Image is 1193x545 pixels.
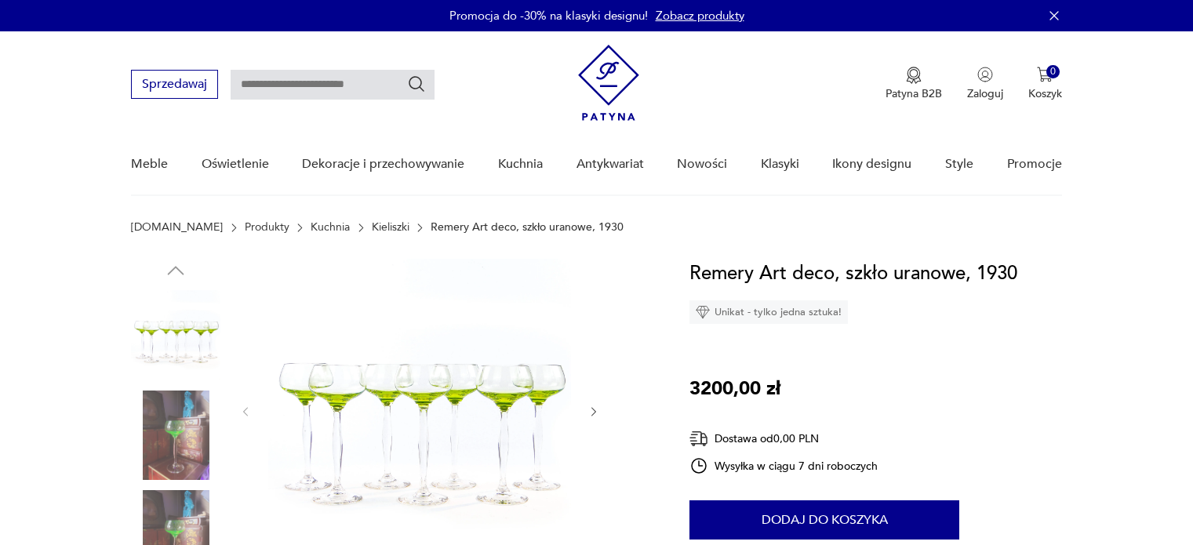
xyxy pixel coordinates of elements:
a: Oświetlenie [202,134,269,194]
a: Nowości [677,134,727,194]
button: 0Koszyk [1028,67,1062,101]
button: Szukaj [407,74,426,93]
button: Sprzedawaj [131,70,218,99]
a: Kieliszki [372,221,409,234]
a: Meble [131,134,168,194]
button: Dodaj do koszyka [689,500,959,540]
a: Promocje [1007,134,1062,194]
a: Produkty [245,221,289,234]
a: Kuchnia [498,134,543,194]
div: 0 [1046,65,1060,78]
a: Ikony designu [832,134,911,194]
button: Zaloguj [967,67,1003,101]
p: Promocja do -30% na klasyki designu! [449,8,648,24]
img: Zdjęcie produktu Remery Art deco, szkło uranowe, 1930 [131,290,220,380]
a: Ikona medaluPatyna B2B [886,67,942,101]
p: Koszyk [1028,86,1062,101]
p: Patyna B2B [886,86,942,101]
a: Klasyki [761,134,799,194]
a: Kuchnia [311,221,350,234]
a: Antykwariat [576,134,644,194]
p: 3200,00 zł [689,374,780,404]
img: Zdjęcie produktu Remery Art deco, szkło uranowe, 1930 [131,391,220,480]
img: Ikona medalu [906,67,922,84]
a: Dekoracje i przechowywanie [302,134,464,194]
div: Dostawa od 0,00 PLN [689,429,878,449]
h1: Remery Art deco, szkło uranowe, 1930 [689,259,1017,289]
button: Patyna B2B [886,67,942,101]
img: Ikona dostawy [689,429,708,449]
img: Ikona diamentu [696,305,710,319]
div: Unikat - tylko jedna sztuka! [689,300,848,324]
p: Remery Art deco, szkło uranowe, 1930 [431,221,624,234]
a: Sprzedawaj [131,80,218,91]
p: Zaloguj [967,86,1003,101]
img: Patyna - sklep z meblami i dekoracjami vintage [578,45,639,121]
a: Style [945,134,973,194]
div: Wysyłka w ciągu 7 dni roboczych [689,456,878,475]
a: [DOMAIN_NAME] [131,221,223,234]
a: Zobacz produkty [656,8,744,24]
img: Ikonka użytkownika [977,67,993,82]
img: Ikona koszyka [1037,67,1053,82]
